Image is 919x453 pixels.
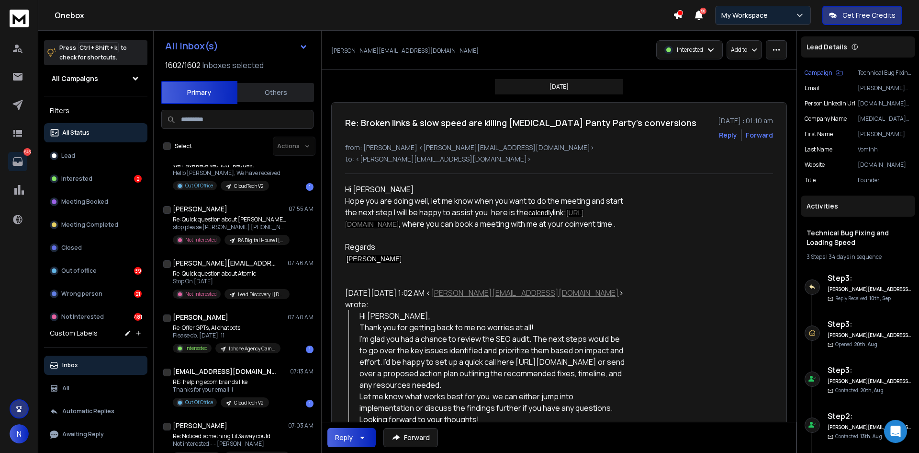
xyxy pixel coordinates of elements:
p: [DOMAIN_NAME][URL][PERSON_NAME] [858,100,911,107]
p: [DATE] : 01:10 am [718,116,773,126]
h1: [PERSON_NAME] [173,421,227,430]
p: 543 [23,148,31,156]
p: Closed [61,244,82,252]
p: Add to [731,46,747,54]
p: title [805,176,816,184]
p: [DOMAIN_NAME] [858,161,911,169]
div: Hi [PERSON_NAME], [359,310,625,322]
button: Awaiting Reply [44,425,147,444]
p: Lead [61,152,75,160]
button: Meeting Completed [44,215,147,234]
h3: Filters [44,104,147,117]
h1: All Inbox(s) [165,41,218,51]
a: [PERSON_NAME][EMAIL_ADDRESS][DOMAIN_NAME] [431,288,619,298]
p: Out of office [61,267,97,275]
a: 543 [8,152,27,171]
p: Last Name [805,146,832,153]
p: Interested [677,46,703,54]
p: Contacted [835,387,884,394]
p: We Have Received Your Request. [173,162,280,169]
h6: [PERSON_NAME][EMAIL_ADDRESS][DOMAIN_NAME] [828,286,911,293]
p: Opened [835,341,877,348]
span: 10th, Sep [869,295,891,302]
div: Activities [801,196,915,217]
div: 1 [306,346,314,353]
div: 39 [134,267,142,275]
span: 20th, Aug [854,341,877,348]
p: All [62,384,69,392]
p: to: <[PERSON_NAME][EMAIL_ADDRESS][DOMAIN_NAME]> [345,154,773,164]
p: Please do. [DATE], 11 [173,332,280,339]
p: First Name [805,130,833,138]
p: Interested [185,345,208,352]
div: Regards [345,241,625,253]
div: Open Intercom Messenger [884,420,907,443]
button: Out of office39 [44,261,147,280]
h1: All Campaigns [52,74,98,83]
button: Wrong person21 [44,284,147,303]
div: Reply [335,433,353,442]
p: Re: Offer GPTs, AI chatbots [173,324,280,332]
p: Meeting Completed [61,221,118,229]
h1: [PERSON_NAME] [173,313,228,322]
p: RE: helping ecom brands like [173,378,269,386]
span: calendly [528,209,553,217]
p: Awaiting Reply [62,430,104,438]
p: [PERSON_NAME][EMAIL_ADDRESS][DOMAIN_NAME] [331,47,479,55]
button: Campaign [805,69,843,77]
p: Interested [61,175,92,183]
span: 34 days in sequence [829,253,882,261]
div: Thank you for getting back to me no worries at all! [359,322,625,333]
p: Wrong person [61,290,102,298]
p: Hello [PERSON_NAME], We have received [173,169,280,177]
p: RA Digital House | [DATE] [238,237,284,244]
button: Lead [44,146,147,165]
h6: Step 3 : [828,272,911,284]
p: Technical Bug Fixing and Loading Speed [858,69,911,77]
p: Get Free Credits [842,11,896,20]
p: Email [805,84,819,92]
span: Ctrl + Shift + k [78,42,119,53]
p: [PERSON_NAME][EMAIL_ADDRESS][DOMAIN_NAME] [858,84,911,92]
h6: Step 3 : [828,364,911,376]
button: N [10,424,29,443]
button: Get Free Credits [822,6,902,25]
div: 21 [134,290,142,298]
p: Not Interested [61,313,104,321]
p: website [805,161,825,169]
button: All Status [44,123,147,142]
p: Lead Details [807,42,847,52]
button: Automatic Replies [44,402,147,421]
span: [PERSON_NAME] [347,255,402,263]
p: Company Name [805,115,847,123]
h1: Re: Broken links & slow speed are killing [MEDICAL_DATA] Panty Party’s conversions [345,116,696,129]
p: 07:03 AM [288,422,314,430]
span: 13th, Aug [860,433,882,440]
div: Hope you are doing well, let me know when you want to do the meeting and start the next step I wi... [345,195,625,230]
div: | [807,253,909,261]
span: 50 [700,8,706,14]
div: Let me know what works best for you we can either jump into implementation or discuss the finding... [359,391,625,414]
p: Lead Discovery | [DATE] [238,291,284,298]
button: Not Interested481 [44,307,147,326]
div: 1 [306,400,314,407]
button: Closed [44,238,147,257]
button: All Inbox(s) [157,36,315,56]
div: I’m glad you had a chance to review the SEO audit. The next steps would be to go over the key iss... [359,333,625,391]
img: logo [10,10,29,27]
h6: Step 3 : [828,318,911,330]
button: Interested2 [44,169,147,188]
p: Contacted [835,433,882,440]
p: [MEDICAL_DATA] Panty Party [858,115,911,123]
div: Forward [746,130,773,140]
span: 20th, Aug [860,387,884,394]
div: Looking forward to your thoughts! [359,414,625,425]
span: 3 Steps [807,253,825,261]
p: stop please [PERSON_NAME] [PHONE_NUMBER] [173,223,288,231]
p: CloudTech V2 [234,183,263,190]
p: Re: Quick question about Atomic [173,270,288,278]
p: Meeting Booked [61,198,108,206]
p: All Status [62,129,90,137]
p: 07:40 AM [288,314,314,321]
